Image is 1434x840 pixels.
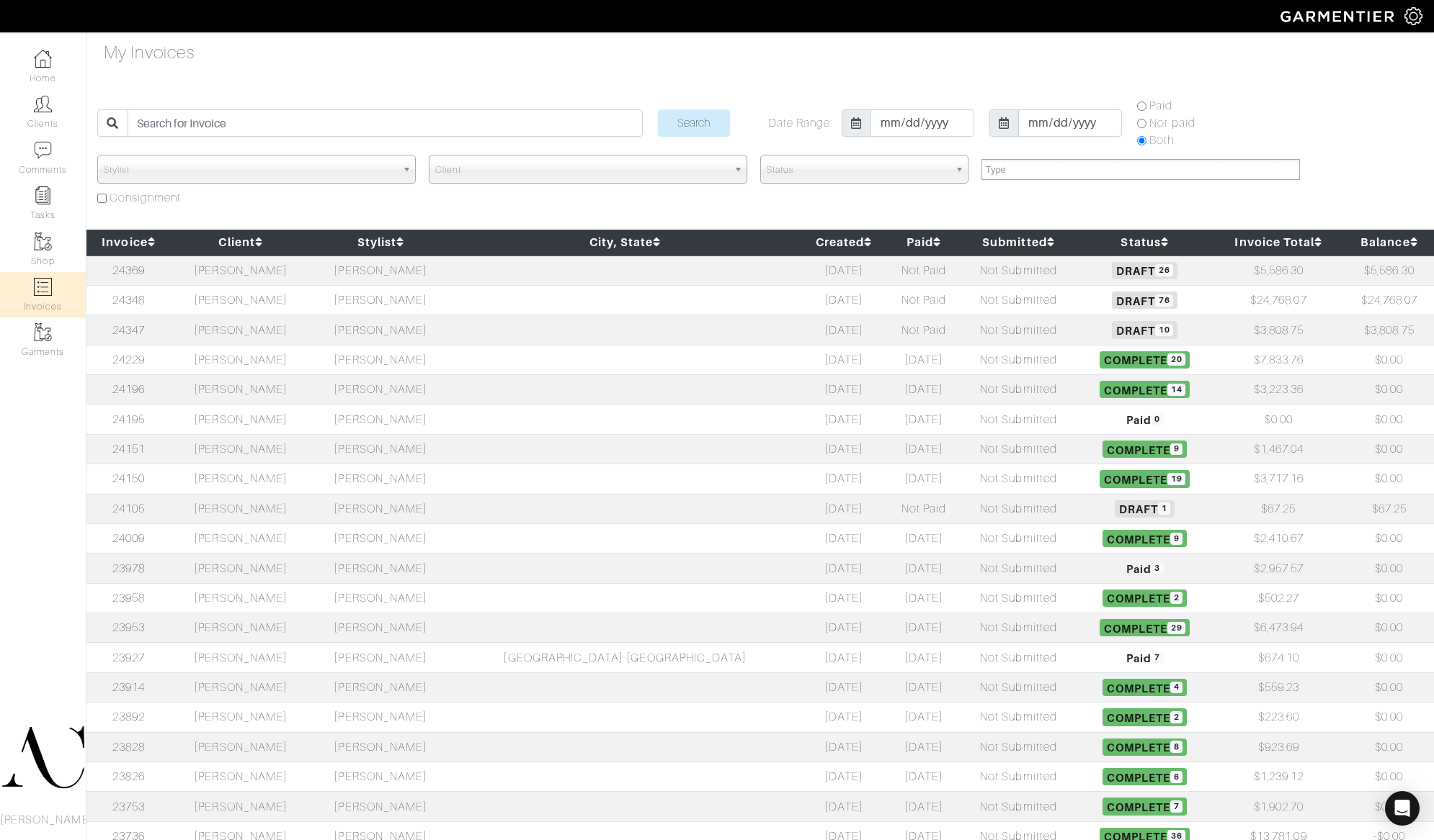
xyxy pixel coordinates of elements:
[34,278,52,296] img: orders-icon-0abe47150d42831381b5fb84f609e132dff9fe21cb692f30cb5eec754e2cba89.png
[1167,473,1185,485] span: 19
[888,792,960,821] td: [DATE]
[1170,443,1183,456] span: 9
[1122,559,1168,577] span: Paid
[1167,622,1185,634] span: 29
[112,472,145,485] a: 24150
[1213,732,1345,762] td: $923.69
[171,345,311,374] td: [PERSON_NAME]
[960,464,1077,494] td: Not Submitted
[888,732,960,762] td: [DATE]
[1213,434,1345,464] td: $1,467.04
[816,235,872,249] a: Created
[799,345,888,374] td: [DATE]
[960,613,1077,643] td: Not Submitted
[34,323,52,341] img: garments-icon-b7da505a4dc4fd61783c78ac3ca0ef83fa9d6f193b1c9dc38574b1d14d53ca28.png
[960,345,1077,374] td: Not Submitted
[171,554,311,583] td: [PERSON_NAME]
[1213,405,1345,434] td: $0.00
[1100,470,1190,487] span: Complete
[799,554,888,583] td: [DATE]
[799,792,888,821] td: [DATE]
[311,256,450,286] td: [PERSON_NAME]
[34,141,52,159] img: comment-icon-a0a6a9ef722e966f86d9cbdc48e553b5cf19dbc54f86b18d962a5391bc8f6eb6.png
[1345,494,1434,523] td: $67.25
[311,554,450,583] td: [PERSON_NAME]
[768,114,833,132] label: Date Range:
[171,613,311,643] td: [PERSON_NAME]
[888,315,960,345] td: Not Paid
[171,405,311,434] td: [PERSON_NAME]
[110,189,182,207] label: Consignment
[888,434,960,464] td: [DATE]
[1115,500,1175,518] span: Draft
[1360,235,1417,249] a: Balance
[799,256,888,286] td: [DATE]
[311,583,450,613] td: [PERSON_NAME]
[1213,672,1345,702] td: $559.23
[435,155,728,184] span: Client
[218,235,262,249] a: Client
[1213,256,1345,286] td: $5,586.30
[171,583,311,613] td: [PERSON_NAME]
[171,315,311,345] td: [PERSON_NAME]
[1149,132,1174,149] label: Both
[1167,353,1185,366] span: 20
[799,494,888,523] td: [DATE]
[311,315,450,345] td: [PERSON_NAME]
[960,256,1077,286] td: Not Submitted
[112,621,145,634] a: 23953
[1170,800,1183,813] span: 7
[888,375,960,405] td: [DATE]
[960,434,1077,464] td: Not Submitted
[1213,613,1345,643] td: $6,473.94
[960,375,1077,405] td: Not Submitted
[1345,345,1434,374] td: $0.00
[1213,285,1345,315] td: $24,768.07
[888,285,960,315] td: Not Paid
[799,405,888,434] td: [DATE]
[888,762,960,791] td: [DATE]
[112,710,145,723] a: 23892
[888,643,960,672] td: [DATE]
[1158,502,1170,515] span: 1
[799,315,888,345] td: [DATE]
[1155,324,1173,336] span: 10
[1170,682,1183,694] span: 4
[311,792,450,821] td: [PERSON_NAME]
[1100,381,1190,398] span: Complete
[960,315,1077,345] td: Not Submitted
[34,232,52,250] img: garments-icon-b7da505a4dc4fd61783c78ac3ca0ef83fa9d6f193b1c9dc38574b1d14d53ca28.png
[311,345,450,374] td: [PERSON_NAME]
[799,643,888,672] td: [DATE]
[1149,97,1172,114] label: Paid
[171,375,311,405] td: [PERSON_NAME]
[1345,434,1434,464] td: $0.00
[1345,523,1434,553] td: $0.00
[171,434,311,464] td: [PERSON_NAME]
[1345,762,1434,791] td: $0.00
[1103,441,1187,458] span: Complete
[1170,533,1183,545] span: 9
[960,583,1077,613] td: Not Submitted
[799,672,888,702] td: [DATE]
[799,583,888,613] td: [DATE]
[311,523,450,553] td: [PERSON_NAME]
[799,703,888,732] td: [DATE]
[888,405,960,434] td: [DATE]
[888,672,960,702] td: [DATE]
[888,613,960,643] td: [DATE]
[311,464,450,494] td: [PERSON_NAME]
[799,762,888,791] td: [DATE]
[907,235,941,249] a: Paid
[1112,262,1177,279] span: Draft
[960,523,1077,553] td: Not Submitted
[1213,494,1345,523] td: $67.25
[171,464,311,494] td: [PERSON_NAME]
[34,186,52,204] img: reminder-icon-8004d30b9f0a5d33ae49ab947aed9ed385cf756f9e5892f1edd6e32f2345188e.png
[311,494,450,523] td: [PERSON_NAME]
[1149,114,1195,132] label: Not paid
[1213,554,1345,583] td: $2,957.57
[799,285,888,315] td: [DATE]
[112,383,145,396] a: 24196
[1345,554,1434,583] td: $0.00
